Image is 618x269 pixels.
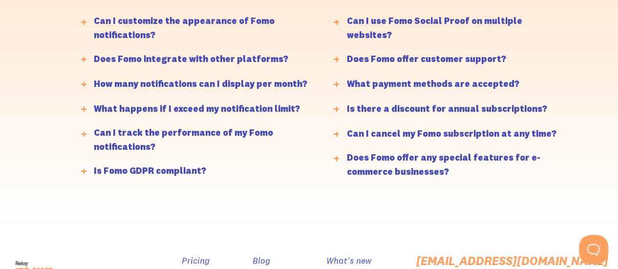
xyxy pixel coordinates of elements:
div: What payment methods are accepted? [347,77,519,91]
div: Can I cancel my Fomo subscription at any time? [347,127,556,141]
div: Is there a discount for annual subscriptions? [347,102,547,116]
a: What's new [326,254,372,268]
div: Can I customize the appearance of Fomo notifications? [94,14,313,42]
a: [EMAIL_ADDRESS][DOMAIN_NAME] [416,254,608,268]
div: Is Fomo GDPR compliant? [94,164,206,178]
div: Can I use Fomo Social Proof on multiple websites? [347,14,566,42]
a: Blog [253,254,270,268]
div: How many notifications can I display per month? [94,77,307,91]
div: What happens if I exceed my notification limit? [94,102,300,116]
a: Pricing [182,254,210,268]
div: Can I track the performance of my Fomo notifications? [94,126,313,154]
div: Does Fomo offer customer support? [347,52,506,66]
iframe: Toggle Customer Support [579,235,608,264]
div: Does Fomo integrate with other platforms? [94,52,288,66]
div: Does Fomo offer any special features for e-commerce businesses? [347,151,566,179]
